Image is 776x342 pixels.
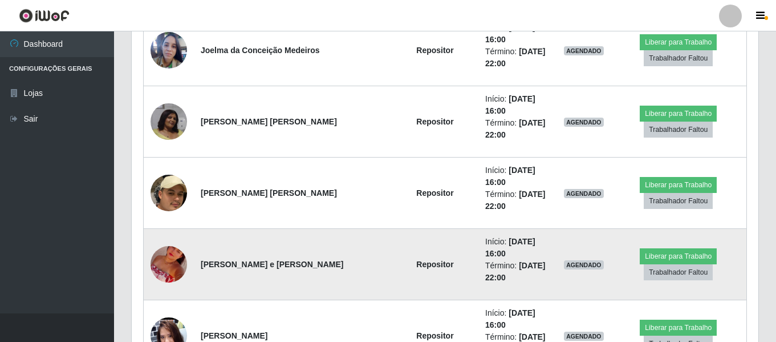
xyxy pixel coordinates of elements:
strong: Repositor [416,117,453,126]
button: Liberar para Trabalho [640,248,717,264]
img: CoreUI Logo [19,9,70,23]
span: AGENDADO [564,118,604,127]
strong: Repositor [416,46,453,55]
span: AGENDADO [564,332,604,341]
button: Trabalhador Faltou [644,122,713,138]
time: [DATE] 16:00 [485,166,535,187]
li: Término: [485,117,550,141]
time: [DATE] 16:00 [485,94,535,115]
strong: [PERSON_NAME] [PERSON_NAME] [201,188,337,198]
strong: Repositor [416,331,453,340]
li: Início: [485,164,550,188]
li: Início: [485,22,550,46]
strong: [PERSON_NAME] e [PERSON_NAME] [201,260,343,269]
button: Trabalhador Faltou [644,264,713,280]
li: Término: [485,46,550,70]
li: Término: [485,188,550,212]
button: Trabalhador Faltou [644,50,713,66]
strong: [PERSON_NAME] [201,331,267,340]
time: [DATE] 16:00 [485,237,535,258]
li: Início: [485,93,550,117]
img: 1756405310247.jpeg [151,232,187,297]
strong: Joelma da Conceição Medeiros [201,46,320,55]
img: 1757989657538.jpeg [151,146,187,240]
span: AGENDADO [564,189,604,198]
button: Liberar para Trabalho [640,320,717,336]
strong: [PERSON_NAME] [PERSON_NAME] [201,117,337,126]
button: Liberar para Trabalho [640,34,717,50]
li: Início: [485,236,550,260]
span: AGENDADO [564,46,604,55]
strong: Repositor [416,260,453,269]
img: 1754014885727.jpeg [151,26,187,75]
button: Liberar para Trabalho [640,106,717,122]
li: Término: [485,260,550,284]
img: 1755965630381.jpeg [151,103,187,140]
span: AGENDADO [564,260,604,269]
strong: Repositor [416,188,453,198]
li: Início: [485,307,550,331]
button: Trabalhador Faltou [644,193,713,209]
button: Liberar para Trabalho [640,177,717,193]
time: [DATE] 16:00 [485,308,535,329]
